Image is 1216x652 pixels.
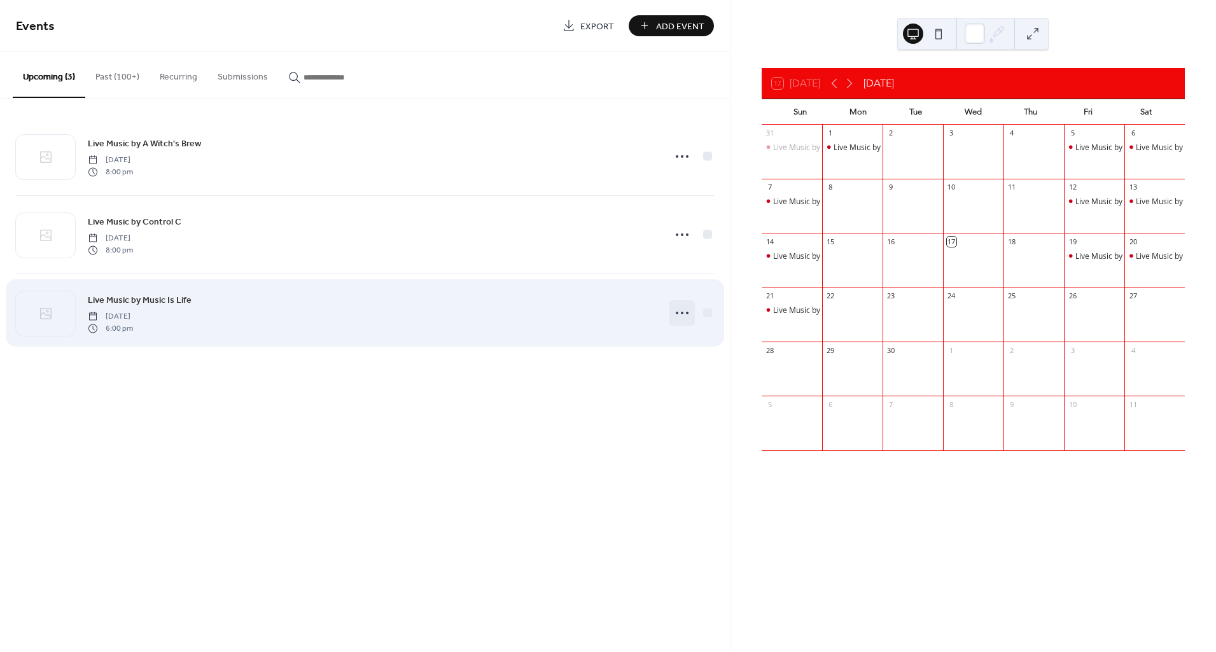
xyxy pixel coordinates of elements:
[1128,128,1138,138] div: 6
[553,15,624,36] a: Export
[1128,291,1138,301] div: 27
[1007,128,1017,138] div: 4
[1075,251,1177,261] div: Live Music by A Witch's Brew
[765,345,775,355] div: 28
[656,20,704,33] span: Add Event
[88,244,133,256] span: 8:00 pm
[765,291,775,301] div: 21
[947,399,956,409] div: 8
[947,128,956,138] div: 3
[1128,399,1138,409] div: 11
[773,305,865,316] div: Live Music by Music Is Life
[1064,142,1124,153] div: Live Music by Dirty Penny
[1128,345,1138,355] div: 4
[207,52,278,97] button: Submissions
[762,196,822,207] div: Live Music by Westlake
[773,196,882,207] div: Live Music by [PERSON_NAME]
[1007,237,1017,246] div: 18
[1002,99,1059,125] div: Thu
[88,155,133,166] span: [DATE]
[765,237,775,246] div: 14
[629,15,714,36] button: Add Event
[886,237,896,246] div: 16
[88,166,133,177] span: 8:00 pm
[1117,99,1175,125] div: Sat
[863,76,894,91] div: [DATE]
[762,142,822,153] div: Live Music by East Coast Band
[88,311,133,323] span: [DATE]
[886,128,896,138] div: 2
[947,291,956,301] div: 24
[88,294,192,307] span: Live Music by Music Is Life
[765,183,775,192] div: 7
[580,20,614,33] span: Export
[1007,399,1017,409] div: 9
[1007,345,1017,355] div: 2
[944,99,1002,125] div: Wed
[1064,196,1124,207] div: Live Music by Superbad
[886,291,896,301] div: 23
[88,293,192,307] a: Live Music by Music Is Life
[1075,142,1203,153] div: Live Music by Dirty [PERSON_NAME]
[834,142,935,153] div: Live Music by A Witch's Brew
[1068,291,1077,301] div: 26
[16,14,55,39] span: Events
[1007,291,1017,301] div: 25
[13,52,85,98] button: Upcoming (3)
[88,137,201,151] span: Live Music by A Witch's Brew
[887,99,944,125] div: Tue
[1128,183,1138,192] div: 13
[88,136,201,151] a: Live Music by A Witch's Brew
[1064,251,1124,261] div: Live Music by A Witch's Brew
[1068,399,1077,409] div: 10
[1124,142,1185,153] div: Live Music by Spodie Odie
[826,183,835,192] div: 8
[85,52,150,97] button: Past (100+)
[826,237,835,246] div: 15
[947,237,956,246] div: 17
[1059,99,1117,125] div: Fri
[947,345,956,355] div: 1
[886,183,896,192] div: 9
[822,142,883,153] div: Live Music by A Witch's Brew
[773,142,880,153] div: Live Music by East Coast Band
[88,323,133,334] span: 6:00 pm
[829,99,886,125] div: Mon
[88,216,181,229] span: Live Music by Control C
[1068,237,1077,246] div: 19
[826,291,835,301] div: 22
[826,399,835,409] div: 6
[886,345,896,355] div: 30
[886,399,896,409] div: 7
[947,183,956,192] div: 10
[1007,183,1017,192] div: 11
[88,214,181,229] a: Live Music by Control C
[1075,196,1159,207] div: Live Music by Superbad
[765,128,775,138] div: 31
[762,251,822,261] div: Live Music by East Coast Band
[826,345,835,355] div: 29
[150,52,207,97] button: Recurring
[773,251,880,261] div: Live Music by East Coast Band
[88,233,133,244] span: [DATE]
[1068,128,1077,138] div: 5
[765,399,775,409] div: 5
[772,99,829,125] div: Sun
[1124,196,1185,207] div: Live Music by The Revelators
[1128,237,1138,246] div: 20
[1124,251,1185,261] div: Live Music by Control C
[1068,183,1077,192] div: 12
[762,305,822,316] div: Live Music by Music Is Life
[826,128,835,138] div: 1
[1068,345,1077,355] div: 3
